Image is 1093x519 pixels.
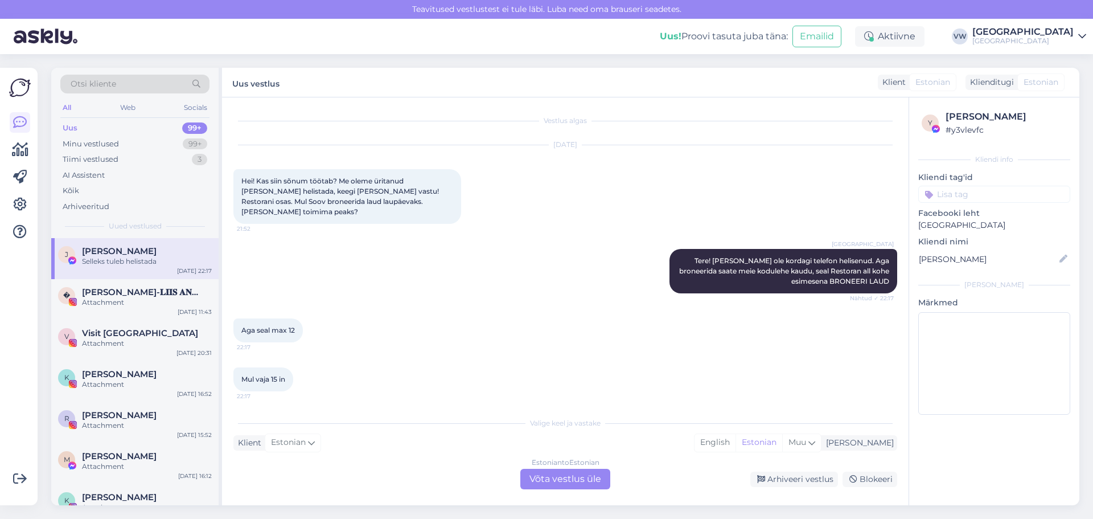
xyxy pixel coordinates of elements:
span: Estonian [915,76,950,88]
div: Blokeeri [843,472,897,487]
div: Attachment [82,379,212,390]
div: [DATE] 20:31 [176,349,212,357]
div: [DATE] 15:52 [177,431,212,439]
span: V [64,332,69,341]
div: [DATE] 16:12 [178,472,212,480]
span: Jaanika Aasav [82,246,157,256]
div: Web [118,100,138,115]
div: Estonian [735,434,782,451]
div: [PERSON_NAME] [946,110,1067,124]
span: Nähtud ✓ 22:17 [850,294,894,303]
div: [DATE] 16:52 [177,390,212,398]
span: Mohsin Mia [82,451,157,461]
div: [GEOGRAPHIC_DATA] [972,27,1074,36]
span: 21:52 [237,224,280,233]
b: Uus! [660,31,681,42]
span: y [928,118,932,127]
button: Emailid [792,26,841,47]
div: 99+ [183,138,207,150]
div: Arhiveeritud [63,201,109,212]
div: All [60,100,73,115]
span: R [64,414,69,423]
div: [DATE] 11:43 [178,308,212,316]
p: [GEOGRAPHIC_DATA] [918,219,1070,231]
span: Visit Pärnu [82,328,198,338]
span: 𝐀𝐍𝐍𝐀-𝐋𝐈𝐈𝐒 𝐀𝐍𝐍𝐔𝐒 [82,287,200,297]
div: Klient [878,76,906,88]
p: Kliendi nimi [918,236,1070,248]
span: Mul vaja 15 in [241,375,285,383]
p: Märkmed [918,297,1070,309]
span: K [64,373,69,382]
p: Facebooki leht [918,207,1070,219]
div: Selleks tuleb helistada [82,256,212,267]
div: Klienditugi [965,76,1014,88]
span: 22:17 [237,343,280,352]
div: [DATE] [233,140,897,150]
div: Kõik [63,185,79,197]
div: AI Assistent [63,170,105,181]
span: [GEOGRAPHIC_DATA] [832,240,894,248]
span: Aga seal max 12 [241,326,295,334]
a: [GEOGRAPHIC_DATA][GEOGRAPHIC_DATA] [972,27,1086,46]
div: [PERSON_NAME] [918,280,1070,290]
div: Attachment [82,420,212,431]
span: M [64,455,70,464]
div: Aktiivne [855,26,924,47]
div: Attachment [82,502,212,513]
div: Estonian to Estonian [532,457,599,468]
div: Kliendi info [918,154,1070,165]
div: Tiimi vestlused [63,154,118,165]
span: Raili Roosmaa [82,410,157,420]
div: Attachment [82,461,212,472]
div: # y3vlevfc [946,124,1067,136]
div: Attachment [82,297,212,308]
div: Valige keel ja vastake [233,418,897,428]
p: Kliendi tag'id [918,171,1070,183]
div: English [695,434,735,451]
span: Estonian [1024,76,1058,88]
span: J [65,250,68,259]
img: Askly Logo [9,77,31,99]
span: Karin Blande [82,492,157,502]
div: VW [952,28,968,44]
div: Attachment [82,338,212,349]
span: Hei! Kas siin sõnum töötab? Me oleme üritanud [PERSON_NAME] helistada, keegi [PERSON_NAME] vastu!... [241,177,441,216]
span: Tere! [PERSON_NAME] ole kordagi telefon helisenud. Aga broneerida saate meie kodulehe kaudu, seal... [679,256,891,285]
div: [PERSON_NAME] [821,437,894,449]
div: 99+ [182,122,207,134]
span: Otsi kliente [71,78,116,90]
span: � [63,291,70,300]
span: Estonian [271,436,306,449]
input: Lisa tag [918,186,1070,203]
span: 22:17 [237,392,280,401]
span: Muu [788,437,806,447]
span: Uued vestlused [109,221,162,231]
div: 3 [192,154,207,165]
input: Lisa nimi [919,253,1057,265]
label: Uus vestlus [232,75,280,90]
div: Socials [182,100,209,115]
div: Arhiveeri vestlus [750,472,838,487]
div: Võta vestlus üle [520,469,610,489]
div: [GEOGRAPHIC_DATA] [972,36,1074,46]
div: Proovi tasuta juba täna: [660,30,788,43]
div: Klient [233,437,261,449]
div: Minu vestlused [63,138,119,150]
div: Uus [63,122,77,134]
div: [DATE] 22:17 [177,267,212,275]
span: K [64,496,69,505]
div: Vestlus algas [233,116,897,126]
span: Katri Kägo [82,369,157,379]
